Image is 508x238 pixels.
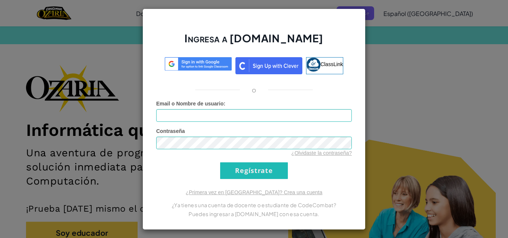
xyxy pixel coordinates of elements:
p: o [252,85,256,94]
p: ¿Ya tienes una cuenta de docente o estudiante de CodeCombat? [156,200,352,209]
img: log-in-google-sso.svg [165,57,232,71]
h2: Ingresa a [DOMAIN_NAME] [156,31,352,53]
a: ¿Olvidaste la contraseña? [291,150,352,156]
input: Regístrate [220,162,288,179]
span: Email o Nombre de usuario [156,101,224,107]
span: ClassLink [321,61,343,67]
img: classlink-logo-small.png [306,58,321,72]
label: : [156,100,225,107]
a: ¿Primera vez en [GEOGRAPHIC_DATA]? Crea una cuenta [186,189,322,195]
p: Puedes ingresar a [DOMAIN_NAME] con esa cuenta. [156,209,352,218]
img: clever_sso_button@2x.png [235,57,302,74]
span: Contraseña [156,128,185,134]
